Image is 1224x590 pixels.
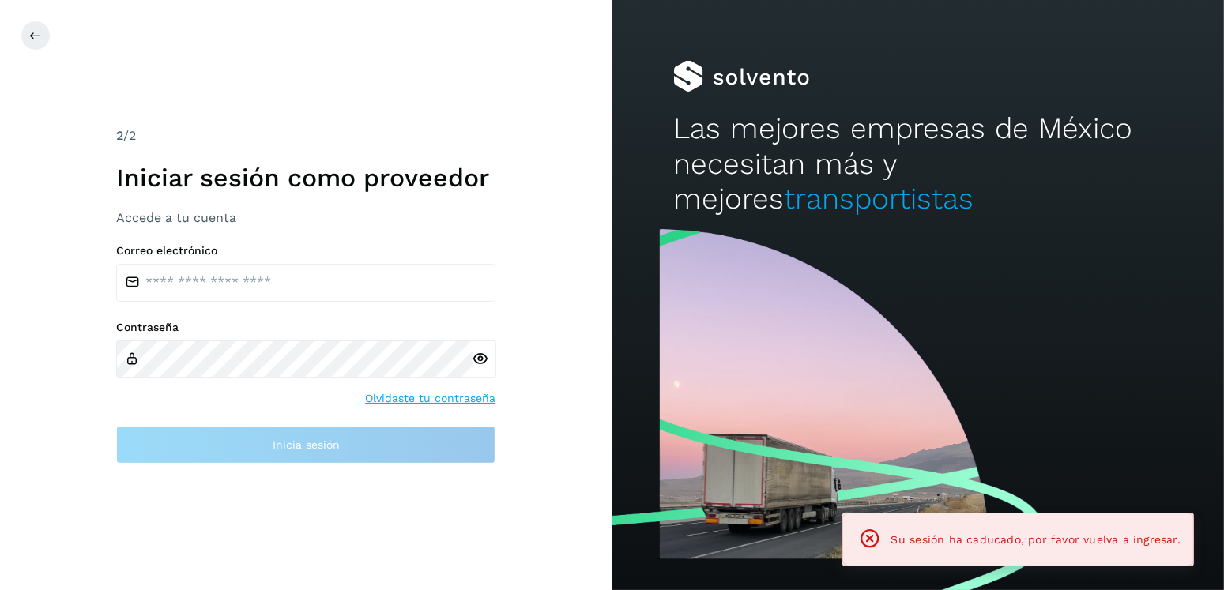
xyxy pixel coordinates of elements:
[116,210,495,225] h3: Accede a tu cuenta
[116,126,495,145] div: /2
[116,244,495,257] label: Correo electrónico
[116,163,495,193] h1: Iniciar sesión como proveedor
[891,533,1181,546] span: Su sesión ha caducado, por favor vuelva a ingresar.
[673,111,1163,216] h2: Las mejores empresas de México necesitan más y mejores
[116,321,495,334] label: Contraseña
[273,439,340,450] span: Inicia sesión
[116,128,123,143] span: 2
[784,182,974,216] span: transportistas
[116,426,495,464] button: Inicia sesión
[365,390,495,407] a: Olvidaste tu contraseña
